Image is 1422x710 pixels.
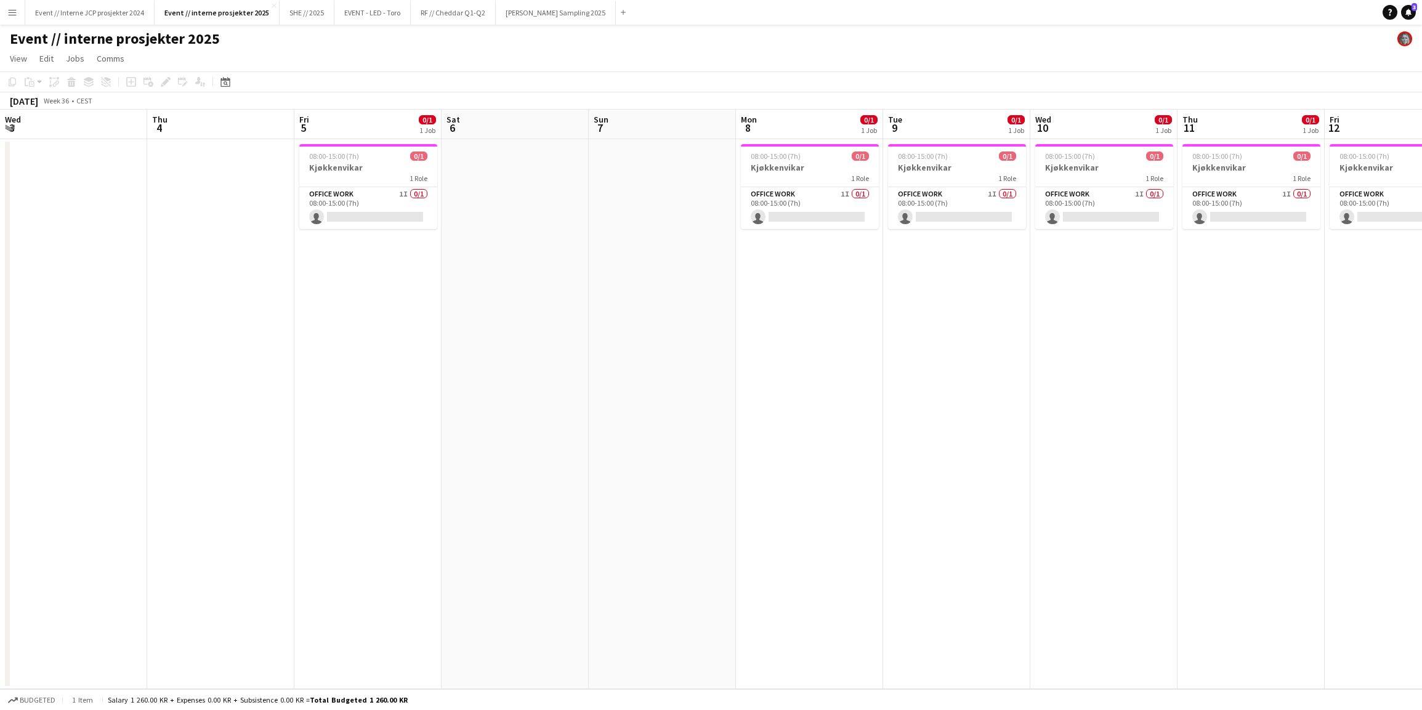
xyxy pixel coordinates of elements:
span: Jobs [66,53,84,64]
app-job-card: 08:00-15:00 (7h)0/1Kjøkkenvikar1 RoleOffice work1I0/108:00-15:00 (7h) [741,144,879,229]
div: 1 Job [861,126,877,135]
span: 0/1 [419,115,436,124]
div: CEST [76,96,92,105]
span: 8 [739,121,757,135]
span: 1 Role [410,174,427,183]
h3: Kjøkkenvikar [1035,162,1173,173]
span: 3 [1412,3,1417,11]
span: 7 [592,121,608,135]
span: 0/1 [1008,115,1025,124]
span: Fri [299,114,309,125]
div: 1 Job [1008,126,1024,135]
span: 1 item [68,695,97,704]
span: Comms [97,53,124,64]
span: 08:00-15:00 (7h) [1339,151,1389,161]
span: Edit [39,53,54,64]
span: 0/1 [410,151,427,161]
span: Wed [1035,114,1051,125]
span: Budgeted [20,696,55,704]
h3: Kjøkkenvikar [299,162,437,173]
span: 1 Role [1293,174,1311,183]
a: View [5,50,32,67]
button: Event // Interne JCP prosjekter 2024 [25,1,155,25]
span: 0/1 [999,151,1016,161]
span: 0/1 [1146,151,1163,161]
span: 0/1 [1155,115,1172,124]
button: [PERSON_NAME] Sampling 2025 [496,1,616,25]
span: 12 [1328,121,1339,135]
a: Comms [92,50,129,67]
span: Fri [1330,114,1339,125]
a: Jobs [61,50,89,67]
button: EVENT - LED - Toro [334,1,411,25]
button: Budgeted [6,693,57,707]
app-job-card: 08:00-15:00 (7h)0/1Kjøkkenvikar1 RoleOffice work1I0/108:00-15:00 (7h) [299,144,437,229]
app-card-role: Office work1I0/108:00-15:00 (7h) [741,187,879,229]
span: Mon [741,114,757,125]
span: 08:00-15:00 (7h) [898,151,948,161]
button: RF // Cheddar Q1-Q2 [411,1,496,25]
h3: Kjøkkenvikar [741,162,879,173]
span: 08:00-15:00 (7h) [1192,151,1242,161]
h1: Event // interne prosjekter 2025 [10,30,220,48]
button: Event // interne prosjekter 2025 [155,1,280,25]
h3: Kjøkkenvikar [888,162,1026,173]
app-card-role: Office work1I0/108:00-15:00 (7h) [888,187,1026,229]
app-card-role: Office work1I0/108:00-15:00 (7h) [299,187,437,229]
div: Salary 1 260.00 KR + Expenses 0.00 KR + Subsistence 0.00 KR = [108,695,408,704]
span: 1 Role [998,174,1016,183]
span: 4 [150,121,168,135]
a: Edit [34,50,59,67]
span: 0/1 [1293,151,1311,161]
span: 6 [445,121,460,135]
div: 1 Job [1155,126,1171,135]
app-job-card: 08:00-15:00 (7h)0/1Kjøkkenvikar1 RoleOffice work1I0/108:00-15:00 (7h) [1182,144,1320,229]
button: SHE // 2025 [280,1,334,25]
span: 1 Role [1145,174,1163,183]
span: 11 [1181,121,1198,135]
div: 1 Job [419,126,435,135]
span: 0/1 [860,115,878,124]
span: 0/1 [1302,115,1319,124]
span: 5 [297,121,309,135]
div: [DATE] [10,95,38,107]
h3: Kjøkkenvikar [1182,162,1320,173]
span: Wed [5,114,21,125]
span: 3 [3,121,21,135]
span: 08:00-15:00 (7h) [309,151,359,161]
span: 10 [1033,121,1051,135]
div: 1 Job [1303,126,1319,135]
app-job-card: 08:00-15:00 (7h)0/1Kjøkkenvikar1 RoleOffice work1I0/108:00-15:00 (7h) [888,144,1026,229]
app-job-card: 08:00-15:00 (7h)0/1Kjøkkenvikar1 RoleOffice work1I0/108:00-15:00 (7h) [1035,144,1173,229]
span: Total Budgeted 1 260.00 KR [310,695,408,704]
span: Week 36 [41,96,71,105]
app-card-role: Office work1I0/108:00-15:00 (7h) [1035,187,1173,229]
app-card-role: Office work1I0/108:00-15:00 (7h) [1182,187,1320,229]
span: Sat [446,114,460,125]
span: 9 [886,121,902,135]
a: 3 [1401,5,1416,20]
span: 08:00-15:00 (7h) [751,151,801,161]
span: Sun [594,114,608,125]
app-user-avatar: Julie Minken [1397,31,1412,46]
span: 08:00-15:00 (7h) [1045,151,1095,161]
span: 0/1 [852,151,869,161]
span: Tue [888,114,902,125]
span: 1 Role [851,174,869,183]
span: Thu [152,114,168,125]
span: Thu [1182,114,1198,125]
span: View [10,53,27,64]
